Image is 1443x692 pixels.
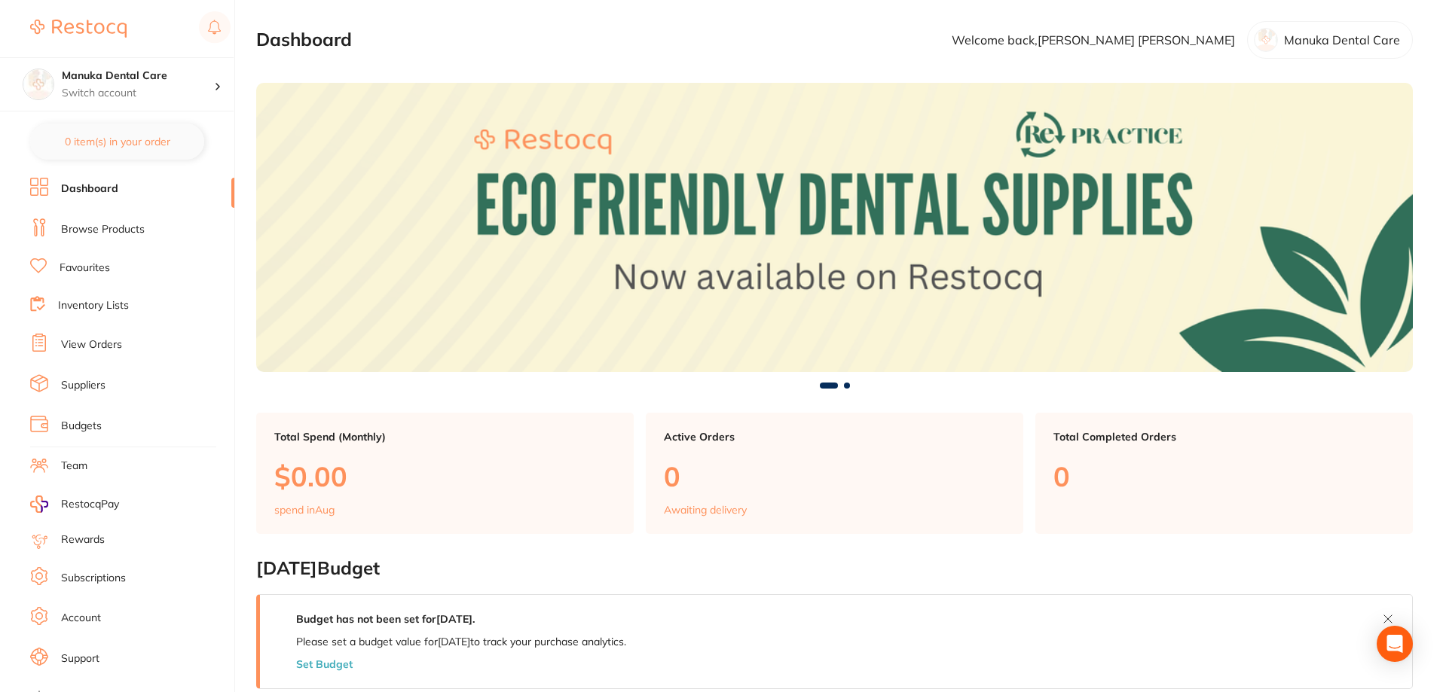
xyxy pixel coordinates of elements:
img: Manuka Dental Care [23,69,54,99]
a: Active Orders0Awaiting delivery [646,413,1023,535]
img: RestocqPay [30,495,48,513]
a: Rewards [61,532,105,547]
h2: [DATE] Budget [256,558,1413,579]
h4: Manuka Dental Care [62,69,214,84]
a: Account [61,611,101,626]
span: RestocqPay [61,497,119,512]
a: Inventory Lists [58,298,129,313]
a: Suppliers [61,378,105,393]
a: RestocqPay [30,495,119,513]
p: Welcome back, [PERSON_NAME] [PERSON_NAME] [952,33,1235,47]
strong: Budget has not been set for [DATE] . [296,612,475,626]
button: Set Budget [296,658,353,670]
img: Dashboard [256,83,1413,372]
img: Restocq Logo [30,20,127,38]
a: Dashboard [61,181,118,197]
a: Total Spend (Monthly)$0.00spend inAug [256,413,634,535]
a: Team [61,459,87,474]
p: 0 [664,461,1005,492]
a: Support [61,651,99,666]
a: Restocq Logo [30,11,127,46]
p: 0 [1053,461,1395,492]
p: Awaiting delivery [664,504,747,516]
h2: Dashboard [256,29,352,50]
div: Open Intercom Messenger [1377,626,1413,662]
p: $0.00 [274,461,616,492]
a: Favourites [60,261,110,276]
a: Total Completed Orders0 [1035,413,1413,535]
button: 0 item(s) in your order [30,123,204,160]
p: Switch account [62,86,214,101]
p: Total Completed Orders [1053,431,1395,443]
p: Total Spend (Monthly) [274,431,616,443]
p: Please set a budget value for [DATE] to track your purchase analytics. [296,636,626,648]
p: spend in Aug [274,504,335,516]
p: Manuka Dental Care [1284,33,1400,47]
p: Active Orders [664,431,1005,443]
a: Budgets [61,419,102,434]
a: Browse Products [61,222,145,237]
a: Subscriptions [61,571,126,586]
a: View Orders [61,337,122,352]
